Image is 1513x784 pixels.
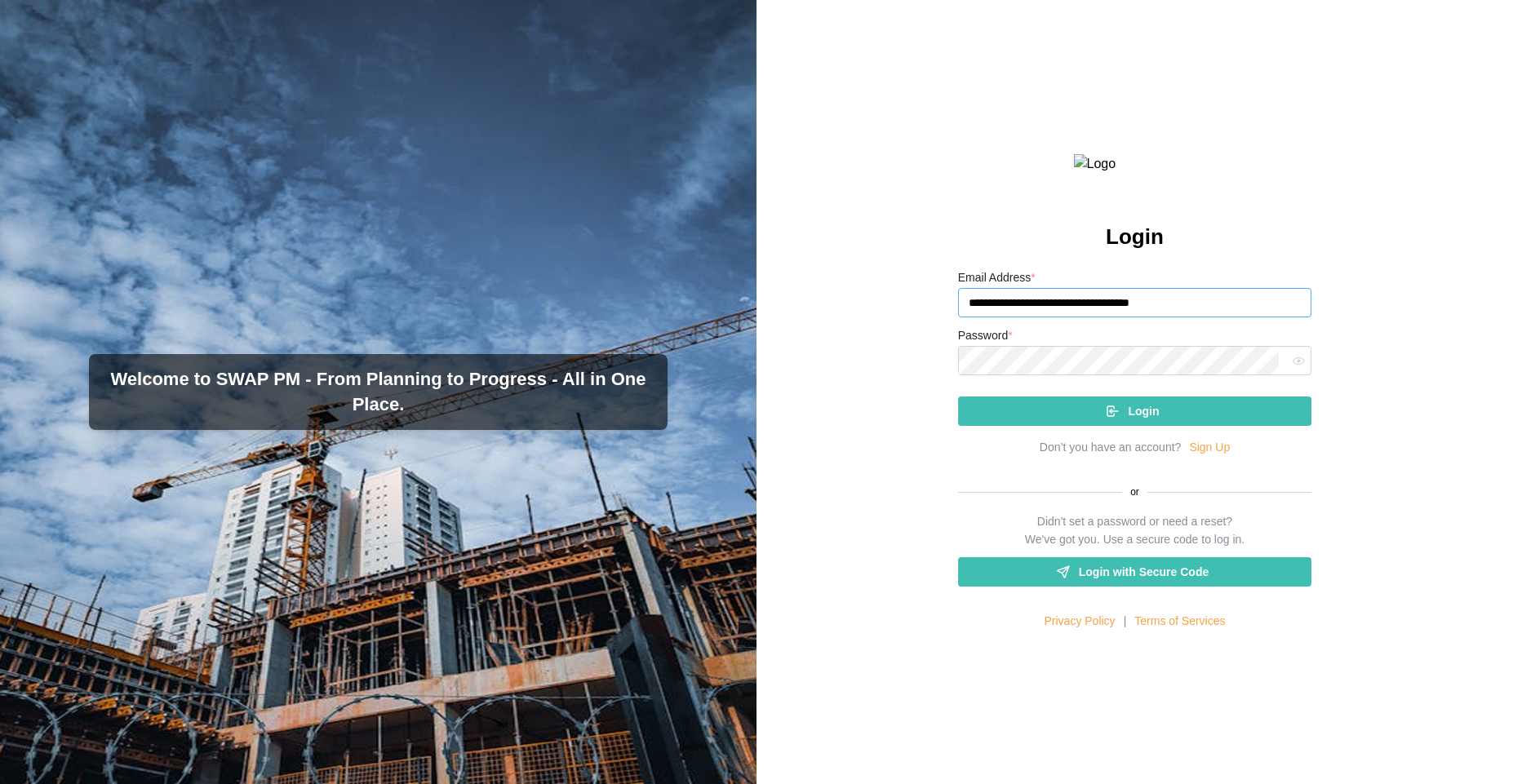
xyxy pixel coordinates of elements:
[958,327,1013,345] label: Password
[1128,397,1159,425] span: Login
[1040,439,1182,457] div: Don’t you have an account?
[1044,613,1115,631] a: Privacy Policy
[1189,439,1230,457] a: Sign Up
[1025,513,1245,548] div: Didn't set a password or need a reset? We've got you. Use a secure code to log in.
[958,485,1312,500] div: or
[958,557,1312,587] a: Login with Secure Code
[1106,223,1164,251] h2: Login
[102,367,655,418] h3: Welcome to SWAP PM - From Planning to Progress - All in One Place.
[958,269,1036,287] label: Email Address
[1134,613,1225,631] a: Terms of Services
[1079,558,1209,586] span: Login with Secure Code
[958,396,1312,426] button: Login
[1124,613,1127,631] div: |
[1074,154,1196,175] img: Logo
